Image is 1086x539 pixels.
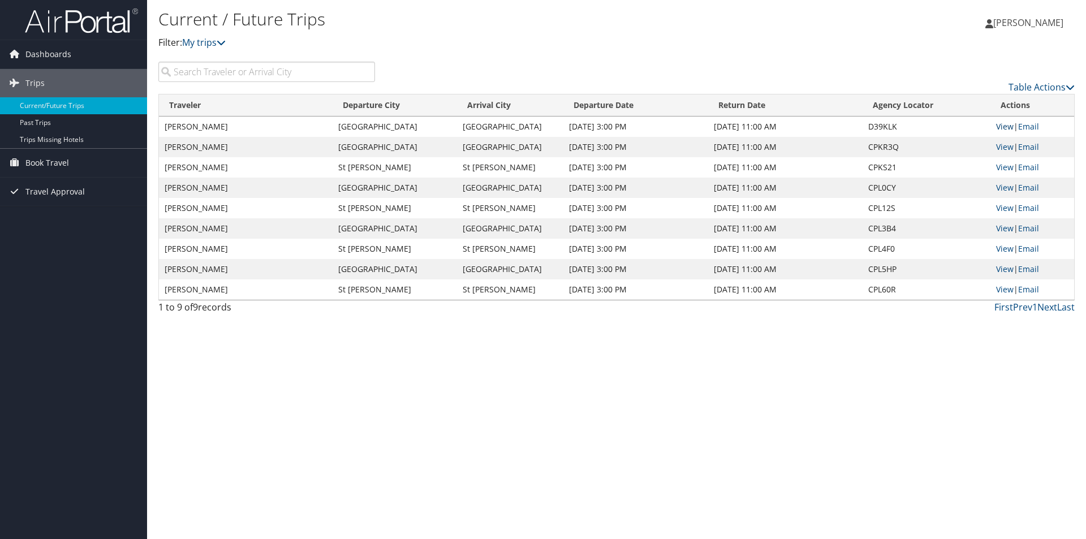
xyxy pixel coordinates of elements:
td: [PERSON_NAME] [159,157,333,178]
td: [PERSON_NAME] [159,279,333,300]
th: Arrival City: activate to sort column ascending [457,94,563,117]
span: Trips [25,69,45,97]
th: Actions [990,94,1074,117]
td: [GEOGRAPHIC_DATA] [457,218,563,239]
td: | [990,239,1074,259]
td: [DATE] 11:00 AM [708,218,862,239]
a: View [996,182,1014,193]
td: CPL3B4 [863,218,990,239]
td: [PERSON_NAME] [159,178,333,198]
td: [PERSON_NAME] [159,218,333,239]
a: Next [1037,301,1057,313]
td: [DATE] 3:00 PM [563,137,709,157]
td: [DATE] 3:00 PM [563,178,709,198]
td: [DATE] 11:00 AM [708,239,862,259]
a: My trips [182,36,226,49]
td: CPL60R [863,279,990,300]
td: [DATE] 3:00 PM [563,259,709,279]
td: [DATE] 3:00 PM [563,198,709,218]
a: Email [1018,141,1039,152]
td: CPKS21 [863,157,990,178]
td: [PERSON_NAME] [159,198,333,218]
td: | [990,178,1074,198]
a: View [996,284,1014,295]
p: Filter: [158,36,769,50]
td: [GEOGRAPHIC_DATA] [333,218,456,239]
span: Dashboards [25,40,71,68]
a: View [996,162,1014,173]
td: St [PERSON_NAME] [457,157,563,178]
a: View [996,264,1014,274]
a: 1 [1032,301,1037,313]
td: CPL5HP [863,259,990,279]
td: CPL12S [863,198,990,218]
span: Book Travel [25,149,69,177]
td: [GEOGRAPHIC_DATA] [457,178,563,198]
span: [PERSON_NAME] [993,16,1063,29]
td: St [PERSON_NAME] [457,279,563,300]
a: First [994,301,1013,313]
td: | [990,259,1074,279]
a: Email [1018,264,1039,274]
input: Search Traveler or Arrival City [158,62,375,82]
th: Agency Locator: activate to sort column ascending [863,94,990,117]
a: View [996,223,1014,234]
td: [PERSON_NAME] [159,137,333,157]
td: [DATE] 11:00 AM [708,198,862,218]
a: Email [1018,182,1039,193]
a: View [996,141,1014,152]
a: Table Actions [1009,81,1075,93]
td: | [990,157,1074,178]
td: St [PERSON_NAME] [333,157,456,178]
td: [GEOGRAPHIC_DATA] [457,137,563,157]
span: 9 [193,301,198,313]
th: Traveler: activate to sort column ascending [159,94,333,117]
td: [GEOGRAPHIC_DATA] [333,117,456,137]
td: CPKR3Q [863,137,990,157]
td: [DATE] 3:00 PM [563,218,709,239]
td: | [990,218,1074,239]
td: | [990,137,1074,157]
td: [GEOGRAPHIC_DATA] [457,259,563,279]
a: Email [1018,121,1039,132]
h1: Current / Future Trips [158,7,769,31]
td: St [PERSON_NAME] [457,198,563,218]
td: [DATE] 3:00 PM [563,279,709,300]
a: Email [1018,202,1039,213]
td: [GEOGRAPHIC_DATA] [457,117,563,137]
td: | [990,198,1074,218]
td: [GEOGRAPHIC_DATA] [333,178,456,198]
td: CPL0CY [863,178,990,198]
a: Email [1018,243,1039,254]
td: [DATE] 11:00 AM [708,178,862,198]
td: St [PERSON_NAME] [333,279,456,300]
td: [GEOGRAPHIC_DATA] [333,137,456,157]
a: [PERSON_NAME] [985,6,1075,40]
img: airportal-logo.png [25,7,138,34]
a: Email [1018,162,1039,173]
td: | [990,279,1074,300]
td: St [PERSON_NAME] [333,239,456,259]
th: Departure City: activate to sort column ascending [333,94,456,117]
td: [DATE] 3:00 PM [563,239,709,259]
td: [DATE] 3:00 PM [563,157,709,178]
a: View [996,121,1014,132]
th: Departure Date: activate to sort column descending [563,94,709,117]
td: [PERSON_NAME] [159,239,333,259]
th: Return Date: activate to sort column ascending [708,94,862,117]
td: CPL4F0 [863,239,990,259]
td: | [990,117,1074,137]
a: Last [1057,301,1075,313]
td: [DATE] 11:00 AM [708,117,862,137]
a: Email [1018,223,1039,234]
td: [GEOGRAPHIC_DATA] [333,259,456,279]
div: 1 to 9 of records [158,300,375,320]
a: View [996,202,1014,213]
td: D39KLK [863,117,990,137]
td: [DATE] 11:00 AM [708,137,862,157]
td: [DATE] 11:00 AM [708,259,862,279]
td: [PERSON_NAME] [159,259,333,279]
td: [PERSON_NAME] [159,117,333,137]
td: St [PERSON_NAME] [333,198,456,218]
a: View [996,243,1014,254]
